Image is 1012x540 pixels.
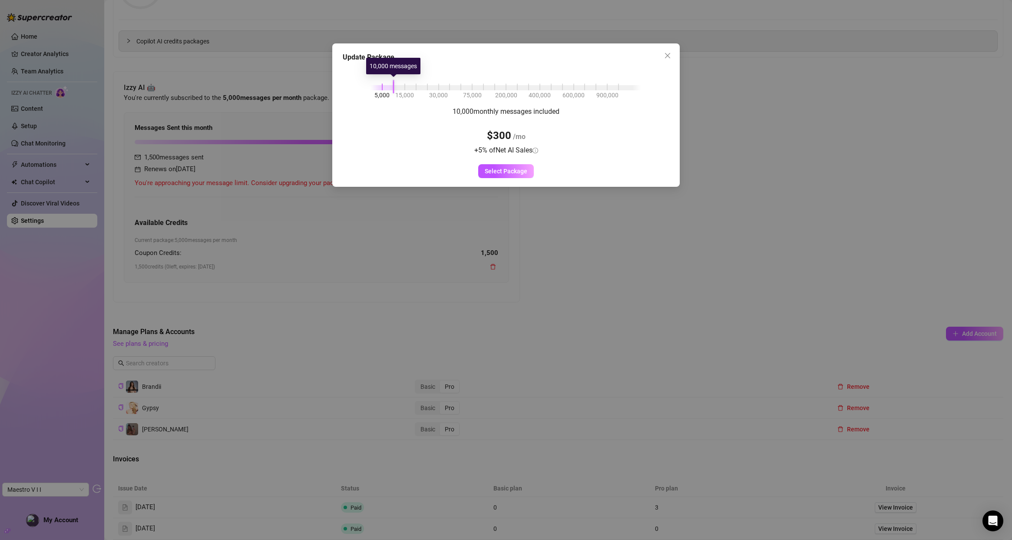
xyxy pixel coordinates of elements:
span: Close [661,52,675,59]
span: 900,000 [596,90,618,100]
span: 10,000 monthly messages included [453,107,559,116]
div: Open Intercom Messenger [982,510,1003,531]
span: /mo [511,133,526,141]
span: 30,000 [429,90,448,100]
span: Select Package [485,168,527,175]
span: 200,000 [495,90,517,100]
button: Close [661,49,675,63]
span: 15,000 [395,90,414,100]
span: close [664,52,671,59]
div: 10,000 messages [366,58,420,74]
div: Update Package [343,52,669,63]
span: 600,000 [562,90,585,100]
span: + 5 % of [474,146,538,154]
span: 5,000 [374,90,390,100]
div: Net AI Sales [496,145,538,156]
span: info-circle [532,148,538,153]
span: 75,000 [463,90,482,100]
h3: $300 [487,129,526,143]
button: Select Package [478,164,534,178]
span: 400,000 [529,90,551,100]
